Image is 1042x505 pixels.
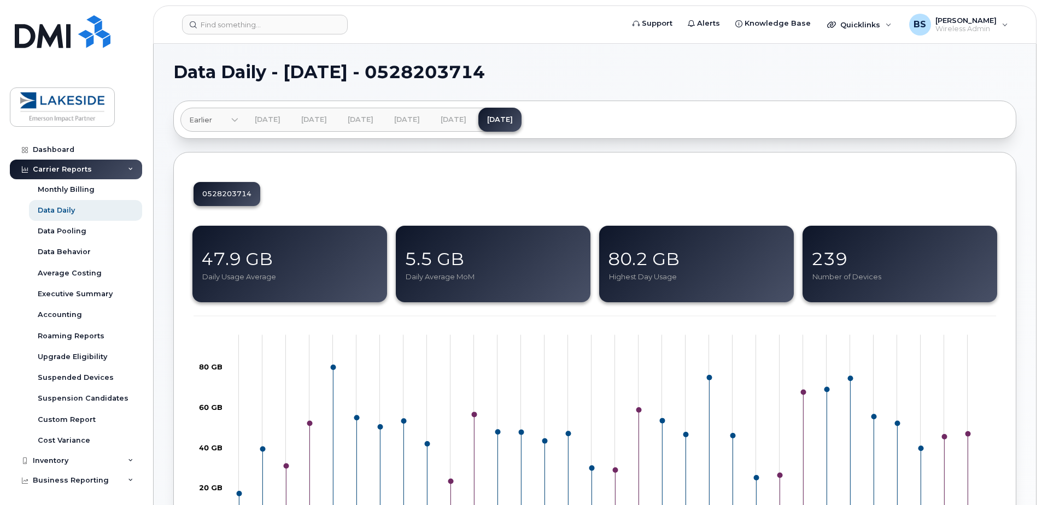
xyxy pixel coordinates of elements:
[201,246,380,272] div: 47.9 GB
[189,115,212,125] span: Earlier
[246,108,289,132] a: [DATE]
[405,272,584,282] div: Daily Average MoM
[199,403,223,412] tspan: 60 GB
[199,362,223,371] g: undefined GB
[811,272,991,282] div: Number of Devices
[199,443,223,452] g: undefined GB
[608,272,787,282] div: Highest Day Usage
[432,108,475,132] a: [DATE]
[199,483,223,492] g: undefined GB
[199,362,223,371] tspan: 80 GB
[405,246,584,272] div: 5.5 GB
[199,483,223,492] tspan: 20 GB
[201,272,380,282] div: Daily Usage Average
[173,64,485,80] span: Data Daily - [DATE] - 0528203714
[199,443,223,452] tspan: 40 GB
[180,108,238,132] a: Earlier
[292,108,336,132] a: [DATE]
[339,108,382,132] a: [DATE]
[608,246,787,272] div: 80.2 GB
[811,246,991,272] div: 239
[199,403,223,412] g: undefined GB
[478,108,522,132] a: [DATE]
[385,108,429,132] a: [DATE]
